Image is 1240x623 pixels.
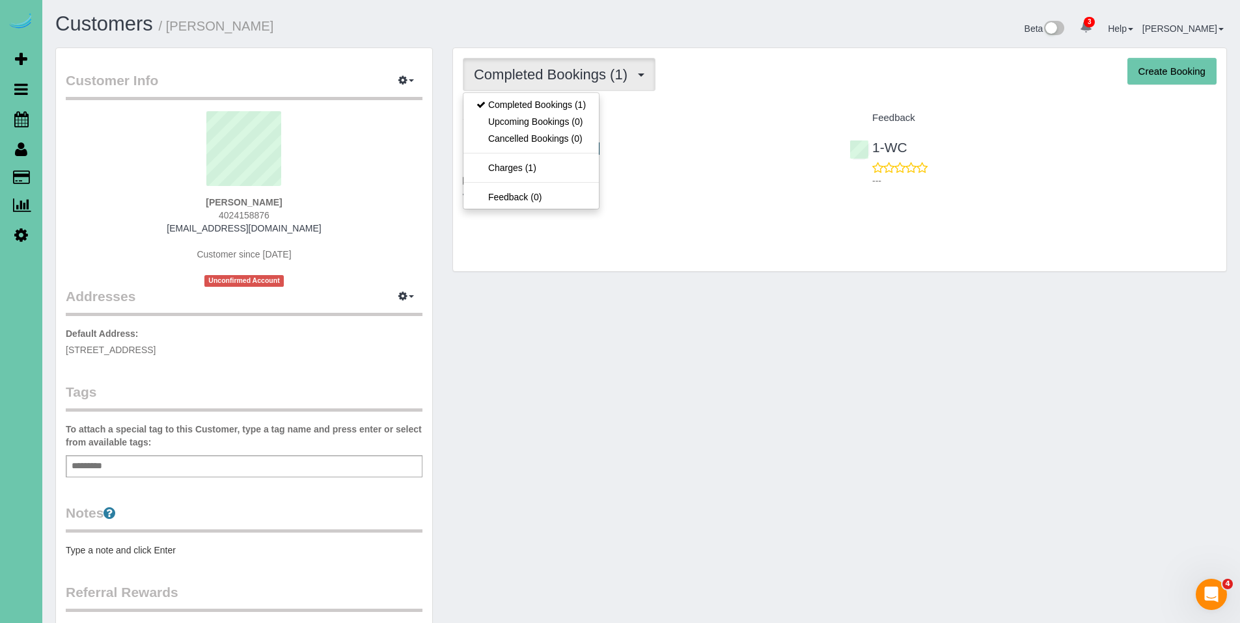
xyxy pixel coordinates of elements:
[66,327,139,340] label: Default Address:
[66,544,422,557] pre: Type a note and click Enter
[463,96,599,113] a: Completed Bookings (1)
[463,192,830,203] h4: Window
[463,159,599,176] a: Charges (1)
[872,174,1217,187] p: ---
[849,113,1217,124] h4: Feedback
[66,345,156,355] span: [STREET_ADDRESS]
[197,249,291,259] span: Customer since [DATE]
[66,423,422,449] label: To attach a special tag to this Customer, type a tag name and press enter or select from availabl...
[474,66,634,83] span: Completed Bookings (1)
[1025,23,1065,34] a: Beta
[66,71,422,100] legend: Customer Info
[55,12,153,35] a: Customers
[1196,579,1227,610] iframe: Intercom live chat
[66,503,422,533] legend: Notes
[159,19,274,33] small: / [PERSON_NAME]
[463,174,830,187] p: One Time
[1084,17,1095,27] span: 3
[1142,23,1224,34] a: [PERSON_NAME]
[1108,23,1133,34] a: Help
[1222,579,1233,589] span: 4
[463,113,599,130] a: Upcoming Bookings (0)
[463,113,830,124] h4: Service
[1127,58,1217,85] button: Create Booking
[463,189,599,205] a: Feedback (0)
[8,13,34,31] img: Automaid Logo
[66,382,422,412] legend: Tags
[219,210,269,220] span: 4024158876
[204,275,284,286] span: Unconfirmed Account
[463,58,655,91] button: Completed Bookings (1)
[849,140,907,155] a: 1-WC
[463,130,599,147] a: Cancelled Bookings (0)
[1073,13,1099,42] a: 3
[1043,21,1064,38] img: New interface
[206,197,282,207] strong: [PERSON_NAME]
[167,223,321,233] a: [EMAIL_ADDRESS][DOMAIN_NAME]
[66,583,422,612] legend: Referral Rewards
